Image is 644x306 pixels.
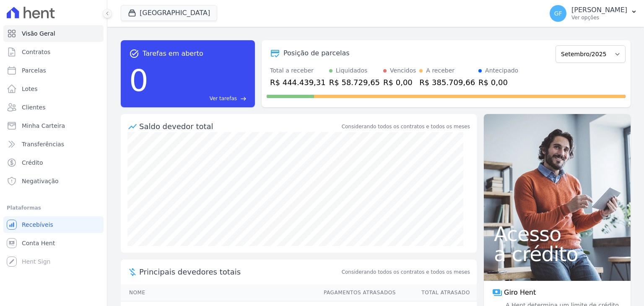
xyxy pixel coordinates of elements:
[22,122,65,130] span: Minha Carteira
[316,284,396,301] th: Pagamentos Atrasados
[270,77,326,88] div: R$ 444.439,31
[3,99,104,116] a: Clientes
[3,216,104,233] a: Recebíveis
[22,103,45,112] span: Clientes
[342,268,470,276] span: Considerando todos os contratos e todos os meses
[390,66,416,75] div: Vencidos
[3,25,104,42] a: Visão Geral
[543,2,644,25] button: GF [PERSON_NAME] Ver opções
[139,266,340,277] span: Principais devedores totais
[22,29,55,38] span: Visão Geral
[139,121,340,132] div: Saldo devedor total
[22,177,59,185] span: Negativação
[504,288,536,298] span: Giro Hent
[121,5,217,21] button: [GEOGRAPHIC_DATA]
[3,173,104,189] a: Negativação
[22,140,64,148] span: Transferências
[210,95,237,102] span: Ver tarefas
[485,66,518,75] div: Antecipado
[129,59,148,102] div: 0
[3,117,104,134] a: Minha Carteira
[22,158,43,167] span: Crédito
[426,66,454,75] div: A receber
[383,77,416,88] div: R$ 0,00
[3,62,104,79] a: Parcelas
[121,284,316,301] th: Nome
[22,85,38,93] span: Lotes
[3,44,104,60] a: Contratos
[22,239,55,247] span: Conta Hent
[494,244,621,264] span: a crédito
[571,6,627,14] p: [PERSON_NAME]
[22,66,46,75] span: Parcelas
[22,48,50,56] span: Contratos
[143,49,203,59] span: Tarefas em aberto
[478,77,518,88] div: R$ 0,00
[270,66,326,75] div: Total a receber
[7,203,100,213] div: Plataformas
[396,284,477,301] th: Total Atrasado
[22,220,53,229] span: Recebíveis
[3,136,104,153] a: Transferências
[494,224,621,244] span: Acesso
[329,77,380,88] div: R$ 58.729,65
[554,10,562,16] span: GF
[3,80,104,97] a: Lotes
[129,49,139,59] span: task_alt
[152,95,247,102] a: Ver tarefas east
[240,96,247,102] span: east
[342,123,470,130] div: Considerando todos os contratos e todos os meses
[283,48,350,58] div: Posição de parcelas
[3,235,104,252] a: Conta Hent
[336,66,368,75] div: Liquidados
[3,154,104,171] a: Crédito
[571,14,627,21] p: Ver opções
[419,77,475,88] div: R$ 385.709,66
